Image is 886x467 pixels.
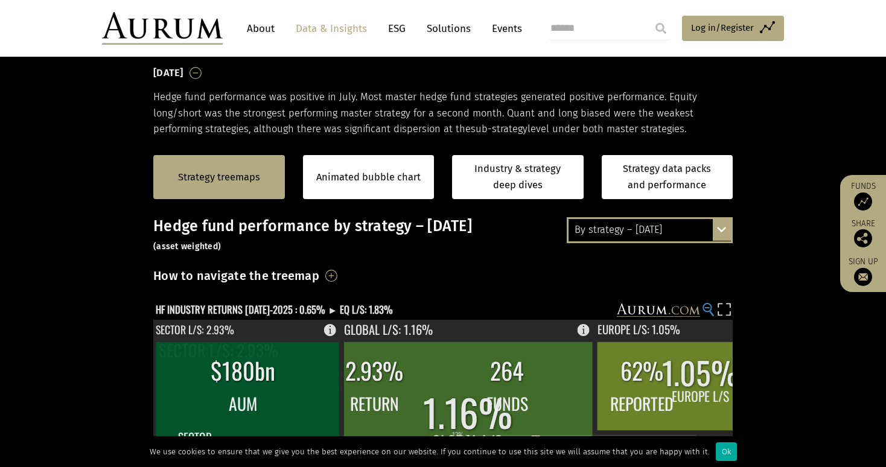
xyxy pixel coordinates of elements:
span: sub-strategy [471,123,527,135]
img: Aurum [102,12,223,45]
img: Share this post [854,229,872,247]
a: Industry & strategy deep dives [452,155,584,199]
h3: Hedge fund performance by strategy – [DATE] [153,217,733,253]
a: Strategy data packs and performance [602,155,733,199]
div: Share [846,220,880,247]
a: Solutions [421,17,477,40]
a: Sign up [846,256,880,286]
h3: How to navigate the treemap [153,265,319,286]
img: Access Funds [854,192,872,211]
small: (asset weighted) [153,241,221,252]
a: Events [486,17,522,40]
span: Log in/Register [691,21,754,35]
a: ESG [382,17,412,40]
a: Animated bubble chart [316,170,421,185]
div: By strategy – [DATE] [569,219,731,241]
a: Funds [846,181,880,211]
img: Sign up to our newsletter [854,268,872,286]
p: Hedge fund performance was positive in July. Most master hedge fund strategies generated positive... [153,89,733,137]
input: Submit [649,16,673,40]
div: Ok [716,442,737,461]
a: About [241,17,281,40]
a: Log in/Register [682,16,784,41]
a: Strategy treemaps [178,170,260,185]
h3: [DATE] [153,64,183,82]
a: Data & Insights [290,17,373,40]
